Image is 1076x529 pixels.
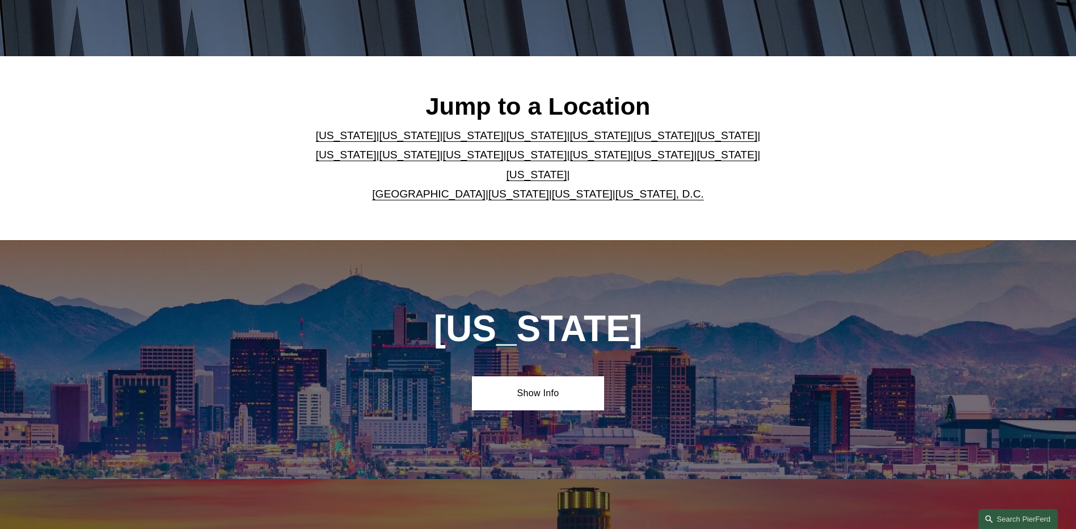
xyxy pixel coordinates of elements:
[488,188,549,200] a: [US_STATE]
[569,149,630,161] a: [US_STATE]
[373,308,703,350] h1: [US_STATE]
[507,169,567,180] a: [US_STATE]
[507,129,567,141] a: [US_STATE]
[633,129,694,141] a: [US_STATE]
[697,149,757,161] a: [US_STATE]
[569,129,630,141] a: [US_STATE]
[379,129,440,141] a: [US_STATE]
[372,188,486,200] a: [GEOGRAPHIC_DATA]
[978,509,1058,529] a: Search this site
[443,129,504,141] a: [US_STATE]
[633,149,694,161] a: [US_STATE]
[306,91,770,121] h2: Jump to a Location
[316,129,377,141] a: [US_STATE]
[552,188,613,200] a: [US_STATE]
[316,149,377,161] a: [US_STATE]
[697,129,757,141] a: [US_STATE]
[472,376,604,410] a: Show Info
[443,149,504,161] a: [US_STATE]
[507,149,567,161] a: [US_STATE]
[615,188,704,200] a: [US_STATE], D.C.
[306,126,770,204] p: | | | | | | | | | | | | | | | | | |
[379,149,440,161] a: [US_STATE]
